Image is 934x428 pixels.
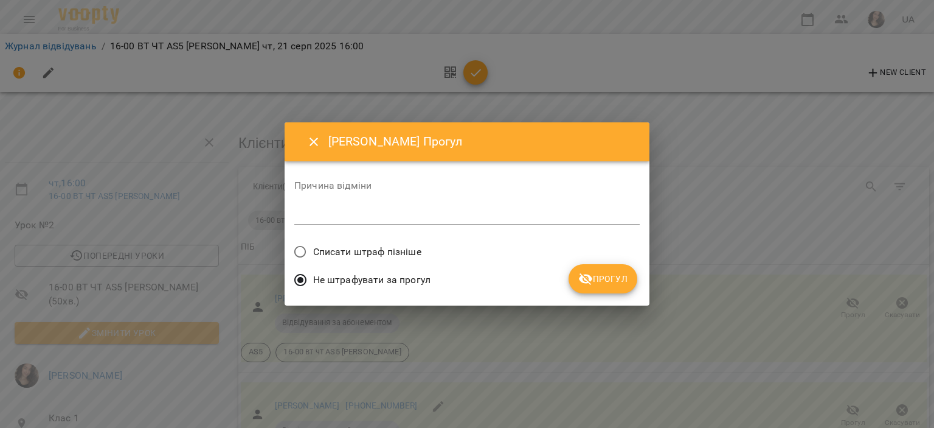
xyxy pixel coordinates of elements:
[313,273,431,287] span: Не штрафувати за прогул
[313,245,421,259] span: Списати штраф пізніше
[328,132,635,151] h6: [PERSON_NAME] Прогул
[569,264,637,293] button: Прогул
[578,272,628,286] span: Прогул
[294,181,640,191] label: Причина відміни
[299,127,328,156] button: Close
